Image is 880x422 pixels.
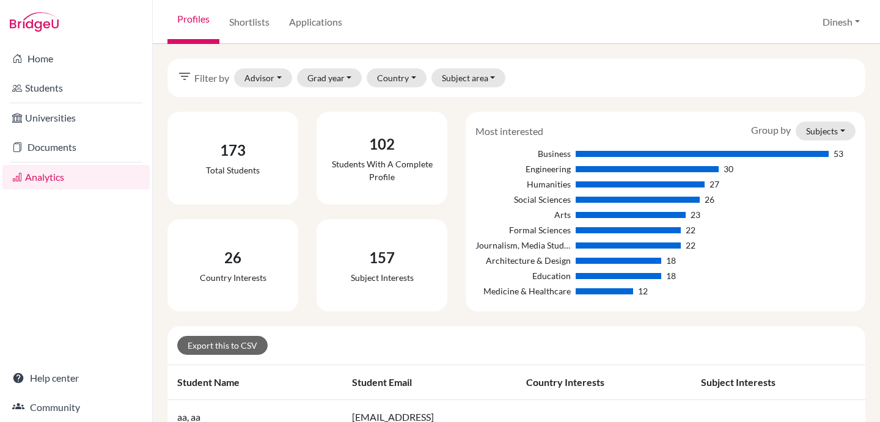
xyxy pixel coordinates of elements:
button: Country [367,68,427,87]
div: 26 [705,193,714,206]
span: Filter by [194,71,229,85]
a: Help center [2,366,150,390]
div: 53 [834,147,843,160]
div: Journalism, Media Studies & Communication [475,239,570,252]
a: Export this to CSV [177,336,268,355]
div: Total students [206,164,260,176]
div: 30 [724,162,733,175]
div: Arts [475,208,570,221]
div: Group by [742,122,865,140]
div: Subject interests [351,271,414,284]
a: Home [2,46,150,71]
div: Social Sciences [475,193,570,206]
button: Grad year [297,68,362,87]
div: Education [475,269,570,282]
div: 27 [710,178,719,191]
a: Documents [2,135,150,159]
a: Analytics [2,165,150,189]
div: 26 [200,247,266,269]
div: Business [475,147,570,160]
div: Formal Sciences [475,224,570,236]
div: 23 [691,208,700,221]
div: Humanities [475,178,570,191]
div: Architecture & Design [475,254,570,267]
a: Universities [2,106,150,130]
div: 173 [206,139,260,161]
button: Subjects [796,122,856,140]
a: Students [2,76,150,100]
div: Engineering [475,162,570,175]
th: Student name [167,365,342,400]
div: 157 [351,247,414,269]
i: filter_list [177,69,192,84]
div: 12 [638,285,648,297]
div: 18 [666,269,676,282]
div: Medicine & Healthcare [475,285,570,297]
th: Country interests [516,365,691,400]
div: 22 [686,224,695,236]
th: Student email [342,365,517,400]
div: 102 [326,133,438,155]
button: Dinesh [817,10,865,34]
div: 22 [686,239,695,252]
div: Students with a complete profile [326,158,438,183]
img: Bridge-U [10,12,59,32]
button: Subject area [431,68,506,87]
div: Country interests [200,271,266,284]
div: 18 [666,254,676,267]
th: Subject interests [691,365,866,400]
a: Community [2,395,150,420]
div: Most interested [466,124,552,139]
button: Advisor [234,68,292,87]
